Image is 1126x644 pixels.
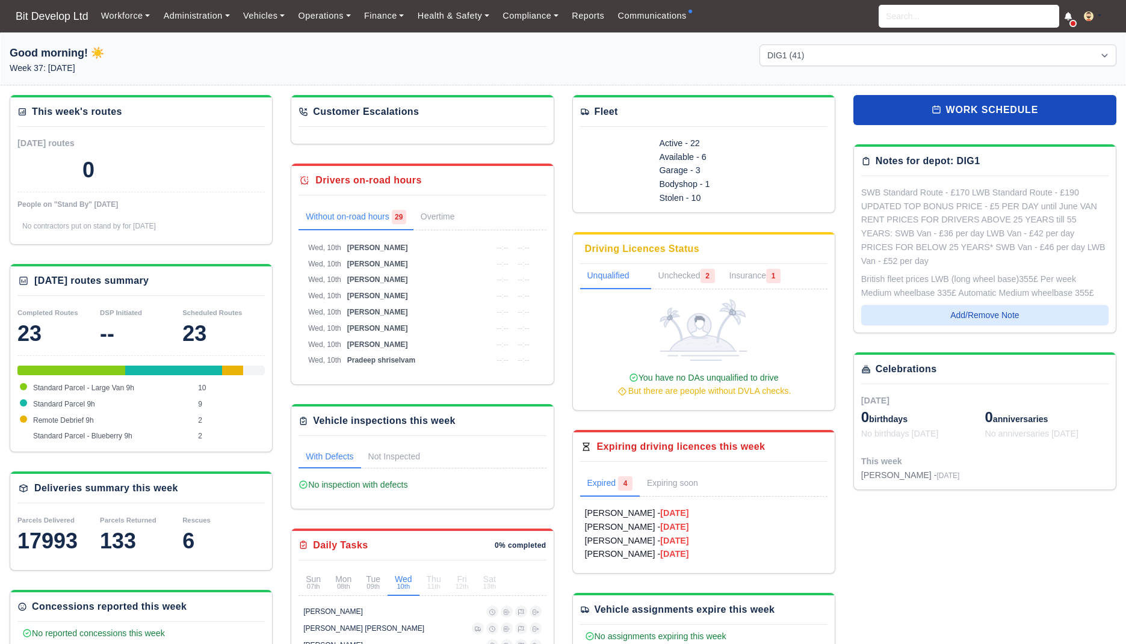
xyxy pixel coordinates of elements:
[17,322,100,346] div: 23
[660,549,688,559] strong: [DATE]
[985,408,1109,427] div: anniversaries
[195,428,265,444] td: 2
[308,244,341,252] span: Wed, 10th
[395,583,412,590] small: 10th
[585,384,823,398] div: But there are people without DVLA checks.
[17,366,125,375] div: Standard Parcel - Large Van 9h
[518,340,529,349] span: --:--
[585,631,726,641] span: No assignments expiring this week
[313,414,456,428] div: Vehicle inspections this week
[413,205,479,230] a: Overtime
[347,340,408,349] span: [PERSON_NAME]
[427,583,441,590] small: 11th
[660,536,688,545] strong: [DATE]
[32,105,122,119] div: This week's routes
[585,520,823,534] a: [PERSON_NAME] -[DATE]
[299,446,360,468] a: With Defects
[125,366,222,375] div: Standard Parcel 9h
[195,396,265,412] td: 9
[411,4,496,28] a: Health & Safety
[861,408,985,427] div: birthdays
[660,177,784,191] div: Bodyshop - 1
[597,440,766,454] div: Expiring driving licences this week
[518,275,529,284] span: --:--
[640,471,722,497] a: Expiring soon
[861,409,869,425] span: 0
[17,529,100,553] div: 17993
[308,275,341,284] span: Wed, 10th
[392,210,406,224] span: 29
[195,412,265,429] td: 2
[222,366,244,375] div: Remote Debrief 9h
[861,272,1109,300] div: British fleet prices LWB (long wheel base)355£ Per week Medium wheelbase 335£ Automatic Medium wh...
[876,154,980,168] div: Notes for depot: DIG1
[985,409,992,425] span: 0
[22,628,165,638] span: No reported concessions this week
[595,603,775,617] div: Vehicle assignments expire this week
[17,136,141,150] div: [DATE] routes
[34,481,178,495] div: Deliveries summary this week
[299,480,407,489] span: No inspection with defects
[660,191,784,205] div: Stolen - 10
[33,400,95,408] span: Standard Parcel 9h
[861,456,902,466] span: This week
[496,244,508,252] span: --:--
[347,275,408,284] span: [PERSON_NAME]
[496,275,508,284] span: --:--
[518,244,529,252] span: --:--
[861,396,889,405] span: [DATE]
[182,309,242,316] small: Scheduled Routes
[611,4,693,28] a: Communications
[660,136,784,150] div: Active - 22
[308,324,341,333] span: Wed, 10th
[291,4,357,28] a: Operations
[299,205,413,230] a: Without on-road hours
[483,583,496,590] small: 13th
[347,356,415,364] span: Pradeep shriselvam
[565,4,611,28] a: Reports
[17,200,265,209] div: People on "Stand By" [DATE]
[766,269,781,283] span: 1
[82,158,94,182] div: 0
[100,309,142,316] small: DSP Initiated
[660,164,784,177] div: Garage - 3
[335,575,351,590] div: Mon
[518,292,529,300] span: --:--
[313,105,419,119] div: Customer Escalations
[585,534,823,548] a: [PERSON_NAME] -[DATE]
[518,324,529,333] span: --:--
[357,4,411,28] a: Finance
[660,508,688,518] strong: [DATE]
[308,308,341,316] span: Wed, 10th
[306,583,321,590] small: 07th
[496,324,508,333] span: --:--
[585,371,823,399] div: You have no DAs unqualified to drive
[182,517,211,524] small: Rescues
[347,324,408,333] span: [PERSON_NAME]
[10,5,94,28] a: Bit Develop Ltd
[937,471,960,480] span: [DATE]
[308,260,341,268] span: Wed, 10th
[496,356,508,364] span: --:--
[32,600,187,614] div: Concessions reported this week
[94,4,157,28] a: Workforce
[100,517,156,524] small: Parcels Returned
[496,308,508,316] span: --:--
[1066,586,1126,644] iframe: Chat Widget
[17,309,78,316] small: Completed Routes
[308,356,341,364] span: Wed, 10th
[366,583,380,590] small: 09th
[518,356,529,364] span: --:--
[313,538,368,553] div: Daily Tasks
[660,522,688,532] strong: [DATE]
[595,105,618,119] div: Fleet
[585,506,823,520] a: [PERSON_NAME] -[DATE]
[496,260,508,268] span: --:--
[33,416,94,425] span: Remote Debrief 9h
[308,340,341,349] span: Wed, 10th
[17,517,75,524] small: Parcels Delivered
[306,575,321,590] div: Sun
[580,264,651,289] a: Unqualified
[876,362,937,376] div: Celebrations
